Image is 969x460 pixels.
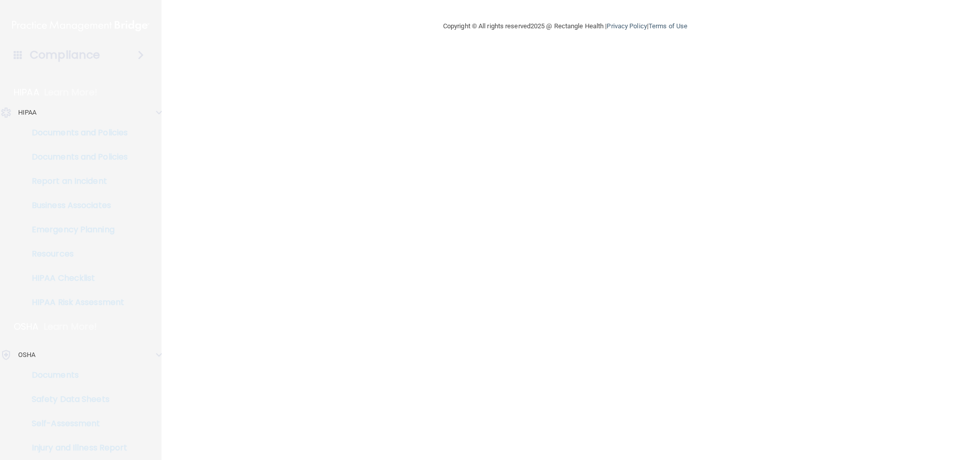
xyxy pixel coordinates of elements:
p: OSHA [18,349,35,361]
p: Injury and Illness Report [7,443,144,453]
p: Learn More! [44,86,98,98]
p: Safety Data Sheets [7,394,144,404]
p: HIPAA [14,86,39,98]
p: Resources [7,249,144,259]
p: OSHA [14,321,39,333]
p: HIPAA Checklist [7,273,144,283]
img: PMB logo [12,16,149,36]
a: Privacy Policy [607,22,647,30]
p: Emergency Planning [7,225,144,235]
p: Learn More! [44,321,97,333]
p: Documents and Policies [7,152,144,162]
p: Documents [7,370,144,380]
p: HIPAA Risk Assessment [7,297,144,308]
p: Documents and Policies [7,128,144,138]
p: HIPAA [18,107,37,119]
div: Copyright © All rights reserved 2025 @ Rectangle Health | | [381,10,749,42]
p: Report an Incident [7,176,144,186]
p: Business Associates [7,200,144,211]
p: Self-Assessment [7,419,144,429]
a: Terms of Use [649,22,687,30]
h4: Compliance [30,48,100,62]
